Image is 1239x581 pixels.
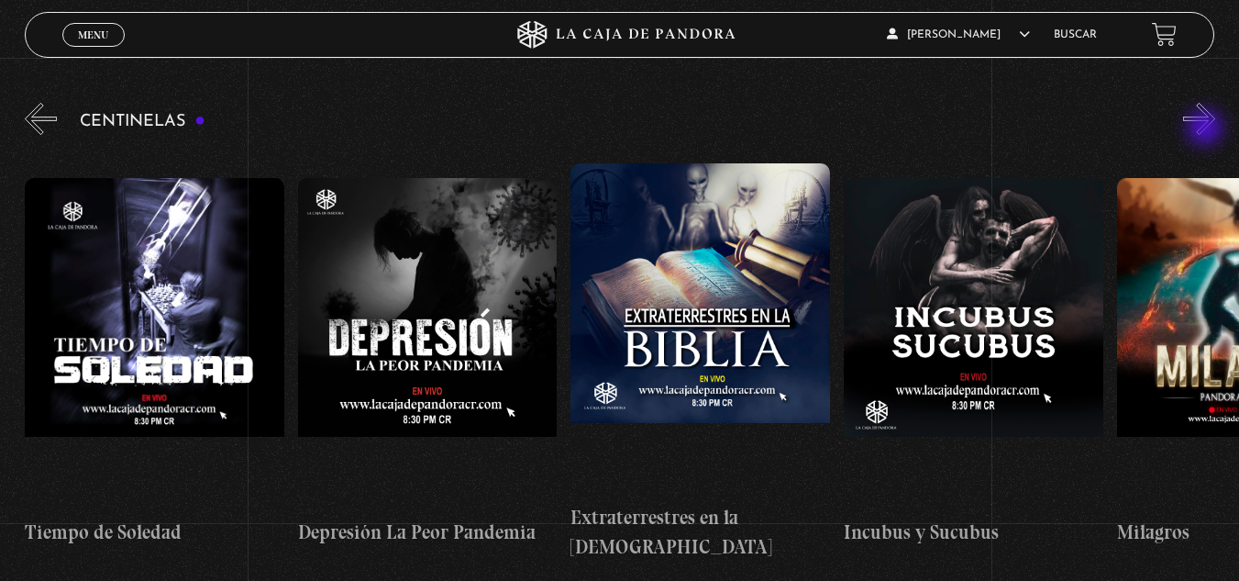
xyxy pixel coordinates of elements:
span: Menu [78,29,108,40]
a: Depresión La Peor Pandemia [298,149,558,575]
a: View your shopping cart [1152,22,1177,47]
a: Tiempo de Soledad [25,149,284,575]
a: Extraterrestres en la [DEMOGRAPHIC_DATA] [570,149,830,575]
a: Buscar [1054,29,1097,40]
h4: Depresión La Peor Pandemia [298,518,558,547]
button: Next [1183,103,1215,135]
span: Cerrar [72,44,115,57]
button: Previous [25,103,57,135]
a: Incubus y Sucubus [844,149,1103,575]
h3: Centinelas [80,113,205,130]
span: [PERSON_NAME] [887,29,1030,40]
h4: Incubus y Sucubus [844,518,1103,547]
h4: Extraterrestres en la [DEMOGRAPHIC_DATA] [570,503,830,561]
h4: Tiempo de Soledad [25,518,284,547]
